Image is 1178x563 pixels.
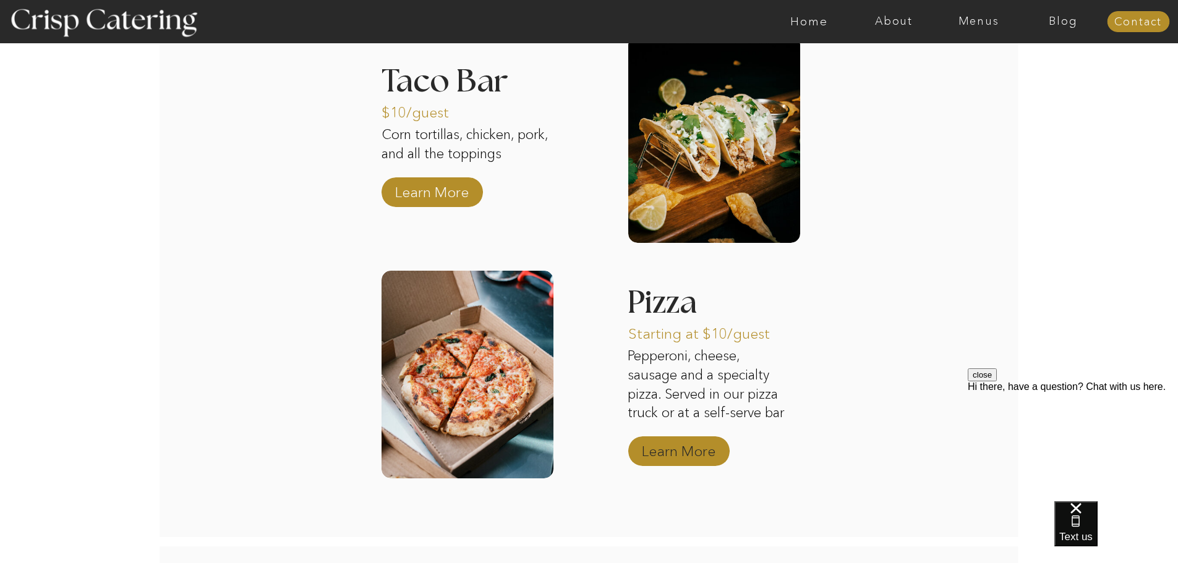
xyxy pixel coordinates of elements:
a: Home [767,15,851,28]
a: Blog [1021,15,1106,28]
h3: Taco Bar [382,66,553,81]
a: About [851,15,936,28]
a: Menus [936,15,1021,28]
a: Learn More [638,430,720,466]
iframe: podium webchat widget prompt [968,368,1178,517]
p: Corn tortillas, chicken, pork, and all the toppings [382,125,553,185]
p: Starting at $10/guest [628,313,792,349]
iframe: podium webchat widget bubble [1054,501,1178,563]
h3: Pizza [627,287,756,323]
p: Pepperoni, cheese, sausage and a specialty pizza. Served in our pizza truck or at a self-serve bar [628,347,792,423]
a: Contact [1107,16,1169,28]
a: Learn More [391,171,473,207]
p: $10/guest [382,91,464,127]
